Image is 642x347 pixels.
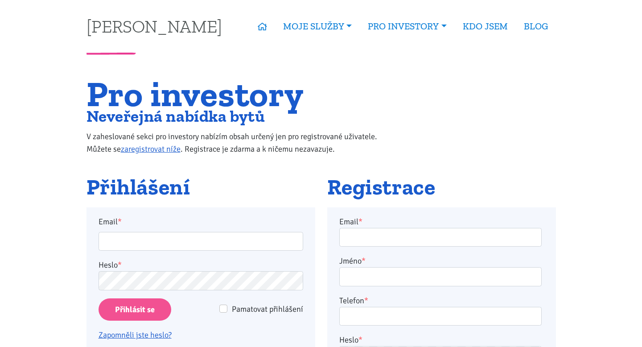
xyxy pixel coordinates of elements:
label: Telefon [339,294,368,307]
span: Pamatovat přihlášení [232,304,303,314]
label: Heslo [339,334,362,346]
a: BLOG [516,16,556,37]
a: zaregistrovat níže [121,144,181,154]
abbr: required [358,335,362,345]
a: [PERSON_NAME] [86,17,222,35]
p: V zaheslované sekci pro investory nabízím obsah určený jen pro registrované uživatele. Můžete se ... [86,130,395,155]
label: Heslo [99,259,122,271]
h2: Neveřejná nabídka bytů [86,109,395,124]
label: Jméno [339,255,366,267]
h2: Registrace [327,175,556,199]
input: Přihlásit se [99,298,171,321]
abbr: required [362,256,366,266]
label: Email [92,215,309,228]
label: Email [339,215,362,228]
h2: Přihlášení [86,175,315,199]
a: PRO INVESTORY [360,16,454,37]
abbr: required [364,296,368,306]
abbr: required [358,217,362,227]
a: MOJE SLUŽBY [275,16,360,37]
a: Zapomněli jste heslo? [99,330,172,340]
h1: Pro investory [86,79,395,109]
a: KDO JSEM [455,16,516,37]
